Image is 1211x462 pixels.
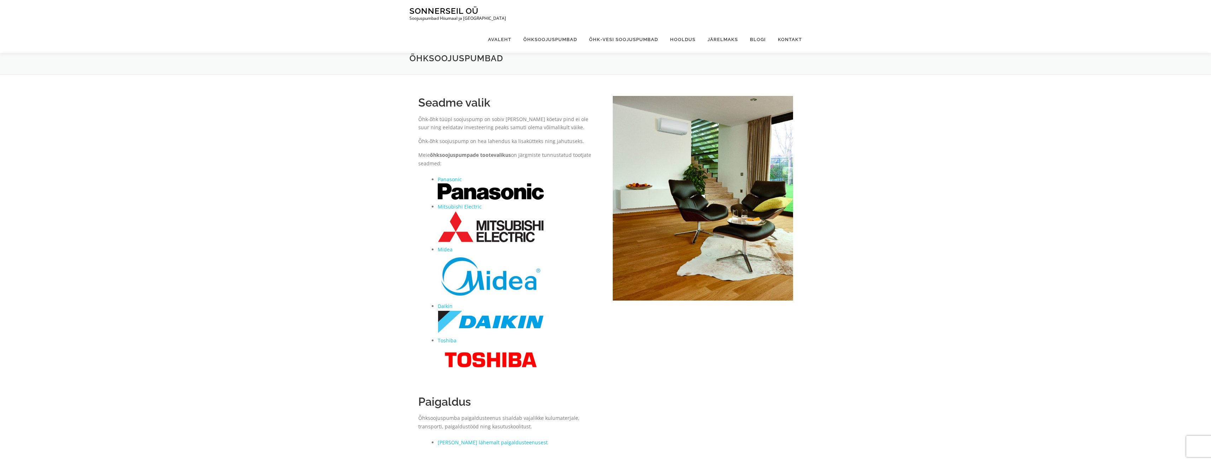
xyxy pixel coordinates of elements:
[744,26,772,53] a: Blogi
[418,115,599,132] p: Õhk-õhk tüüpi soojuspump on sobiv [PERSON_NAME] köetav pind ei ole suur ning eeldatav investeerin...
[430,152,511,158] strong: õhksoojuspumpade tootevalikus
[517,26,583,53] a: Õhksoojuspumbad
[664,26,701,53] a: Hooldus
[438,246,453,253] a: Midea
[583,26,664,53] a: Õhk-vesi soojuspumbad
[409,6,478,16] a: Sonnerseil OÜ
[409,16,506,21] p: Soojuspumbad Hiiumaal ja [GEOGRAPHIC_DATA]
[438,337,456,344] a: Toshiba
[418,151,599,168] p: Meie on järgmiste tunnustatud tootjate seadmed:
[772,26,802,53] a: Kontakt
[418,414,599,431] p: Õhksoojuspumba paigaldusteenus sisaldab vajalikke kulumaterjale, transporti, paigaldustööd ning k...
[438,203,482,210] a: Mitsubishi Electric
[438,439,548,446] a: [PERSON_NAME] lähemalt paigaldusteenusest
[418,137,599,146] p: Õhk-õhk soojuspump on hea lahendus ka lisakütteks ning jahutuseks.
[482,26,517,53] a: Avaleht
[701,26,744,53] a: Järelmaks
[438,176,462,183] a: Panasonic
[438,303,453,309] a: Daikin
[613,96,793,301] img: FTXTM-M_02_001_Ip
[409,53,802,64] h1: Õhksoojuspumbad
[418,395,599,409] h2: Paigaldus
[418,96,599,109] h2: Seadme valik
